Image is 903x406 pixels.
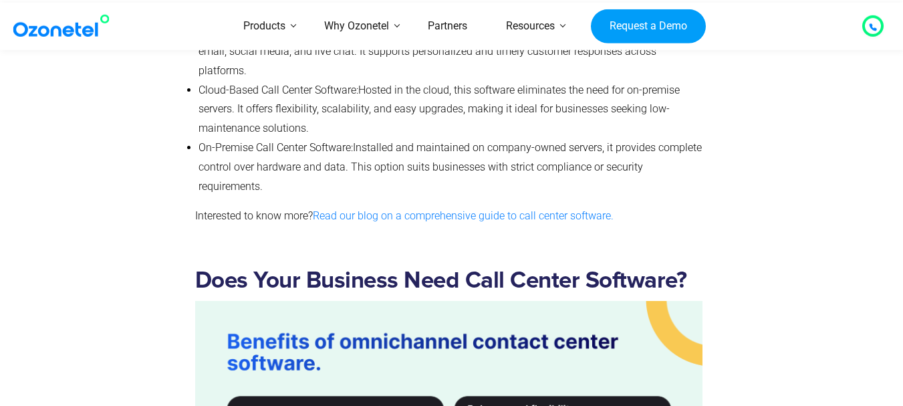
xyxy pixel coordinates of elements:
[199,84,680,135] span: Hosted in the cloud, this software eliminates the need for on-premise servers. It offers flexibil...
[199,25,698,77] span: Goes beyond voice calls by integrating multiple communication channels such as email, social medi...
[199,141,353,154] span: On-Premise Call Center Software:
[195,269,687,292] strong: Does Your Business Need Call Center Software?
[199,141,702,193] span: Installed and maintained on company-owned servers, it provides complete control over hardware and...
[487,3,574,50] a: Resources
[591,9,705,43] a: Request a Demo
[305,3,408,50] a: Why Ozonetel
[199,84,358,96] span: Cloud-Based Call Center Software:
[408,3,487,50] a: Partners
[224,3,305,50] a: Products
